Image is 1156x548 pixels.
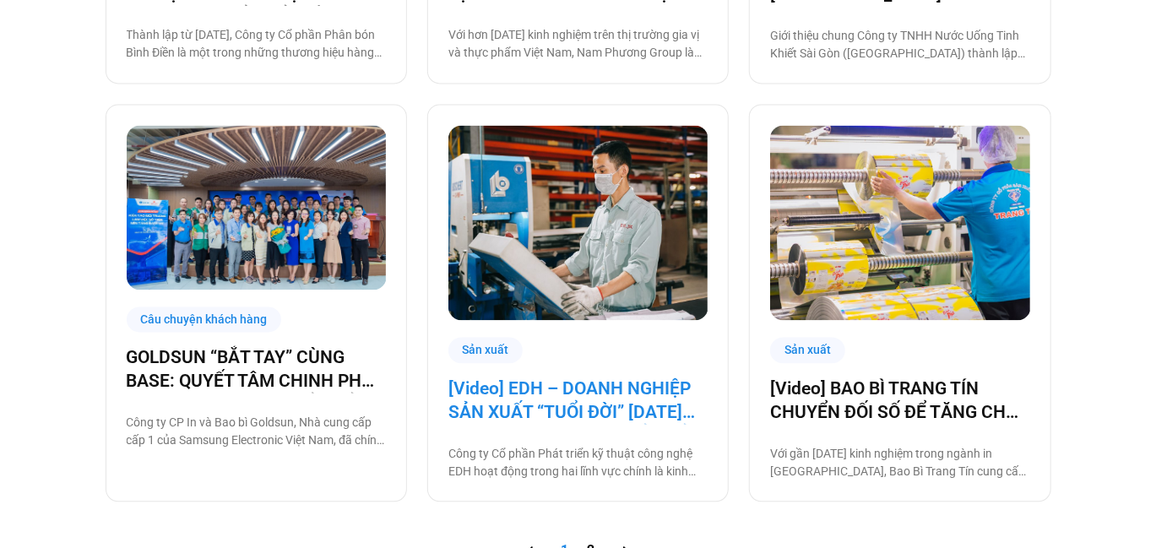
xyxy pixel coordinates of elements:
[127,307,282,333] div: Câu chuyện khách hàng
[127,125,387,290] img: Số hóa các quy trình làm việc cùng Base.vn là một bước trung gian cực kỳ quan trọng để Goldsun xâ...
[448,337,524,363] div: Sản xuất
[448,377,708,424] a: [Video] EDH – DOANH NGHIỆP SẢN XUẤT “TUỔI ĐỜI” [DATE] VÀ CÂU CHUYỆN CHUYỂN ĐỔI SỐ CÙNG [DOMAIN_NAME]
[770,445,1029,480] p: Với gần [DATE] kinh nghiệm trong ngành in [GEOGRAPHIC_DATA], Bao Bì Trang Tín cung cấp tất cả các...
[448,125,708,320] a: Doanh-nghiep-san-xua-edh-chuyen-doi-so-cung-base
[127,26,386,62] p: Thành lập từ [DATE], Công ty Cổ phần Phân bón Bình Điền là một trong những thương hiệu hàng đầu c...
[448,445,708,480] p: Công ty Cổ phần Phát triển kỹ thuật công nghệ EDH hoạt động trong hai lĩnh vực chính là kinh doan...
[127,345,386,393] a: GOLDSUN “BẮT TAY” CÙNG BASE: QUYẾT TÂM CHINH PHỤC CHẶNG ĐƯỜNG CHUYỂN ĐỔI SỐ TOÀN DIỆN
[770,337,845,363] div: Sản xuất
[127,414,386,449] p: Công ty CP In và Bao bì Goldsun, Nhà cung cấp cấp 1 của Samsung Electronic Việt Nam, đã chính thứ...
[448,125,708,320] img: Doanh-nghiep-san-xua-edh-chuyen-doi-so-cung-base
[127,125,386,290] a: Số hóa các quy trình làm việc cùng Base.vn là một bước trung gian cực kỳ quan trọng để Goldsun xâ...
[448,26,708,62] p: Với hơn [DATE] kinh nghiệm trên thị trường gia vị và thực phẩm Việt Nam, Nam Phương Group là đơn ...
[770,377,1029,424] a: [Video] BAO BÌ TRANG TÍN CHUYỂN ĐỐI SỐ ĐỂ TĂNG CHẤT LƯỢNG, GIẢM CHI PHÍ
[770,27,1029,62] p: Giới thiệu chung Công ty TNHH Nước Uống Tinh Khiết Sài Gòn ([GEOGRAPHIC_DATA]) thành lập [DATE] b...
